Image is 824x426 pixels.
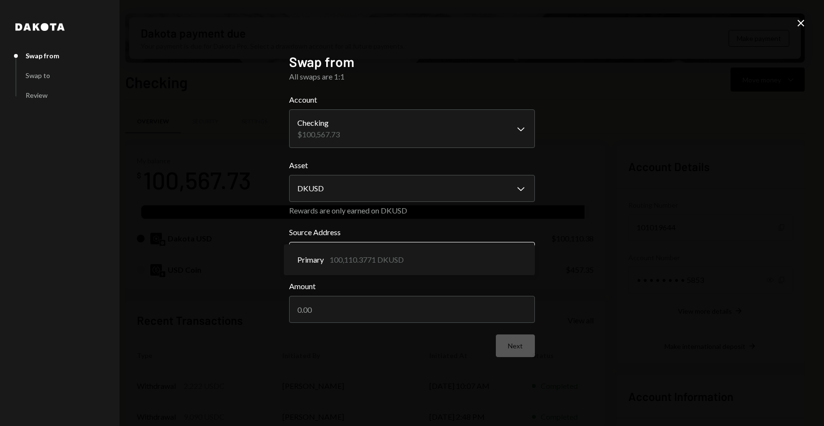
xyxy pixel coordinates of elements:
[289,71,535,82] div: All swaps are 1:1
[289,280,535,292] label: Amount
[289,109,535,148] button: Account
[289,296,535,323] input: 0.00
[26,91,48,99] div: Review
[289,242,535,269] button: Source Address
[26,52,59,60] div: Swap from
[289,94,535,106] label: Account
[26,71,50,80] div: Swap to
[289,160,535,171] label: Asset
[289,175,535,202] button: Asset
[289,206,535,215] div: Rewards are only earned on DKUSD
[330,254,404,266] div: 100,110.3771 DKUSD
[289,226,535,238] label: Source Address
[289,53,535,71] h2: Swap from
[297,254,324,266] span: Primary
